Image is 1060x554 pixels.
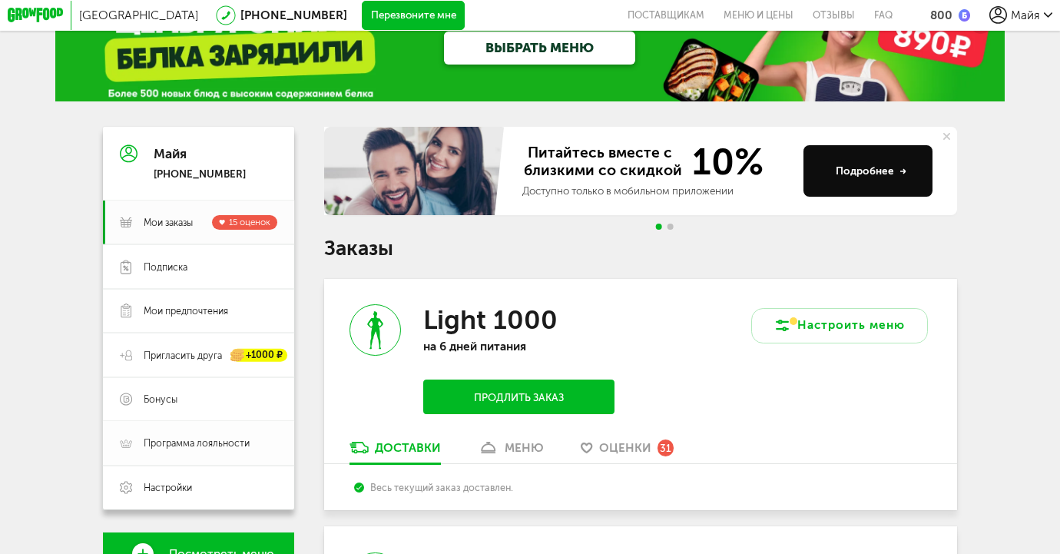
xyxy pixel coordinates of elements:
[751,308,928,343] button: Настроить меню
[423,380,614,414] button: Продлить заказ
[324,127,508,215] img: family-banner.579af9d.jpg
[930,8,952,22] div: 800
[658,440,674,456] div: 31
[240,8,347,22] a: [PHONE_NUMBER]
[667,224,674,230] span: Go to slide 2
[324,239,957,258] h1: Заказы
[505,441,544,455] div: меню
[144,349,222,362] span: Пригласить друга
[144,436,250,450] span: Программа лояльности
[154,168,246,181] div: [PHONE_NUMBER]
[599,441,651,455] span: Оценки
[362,1,465,30] button: Перезвоните мне
[803,145,932,197] button: Подробнее
[144,393,177,406] span: Бонусы
[343,440,449,464] a: Доставки
[470,440,552,464] a: меню
[231,349,287,361] div: +1000 ₽
[154,147,246,161] div: Майя
[423,304,558,336] h3: Light 1000
[103,421,294,465] a: Программа лояльности
[103,201,294,244] a: Мои заказы 15 оценок
[103,466,294,509] a: Настройки
[444,32,635,65] a: ВЫБРАТЬ МЕНЮ
[229,217,270,227] span: 15 оценок
[1011,8,1040,22] span: Майя
[144,216,193,229] span: Мои заказы
[375,441,441,455] div: Доставки
[959,9,970,21] img: bonus_b.cdccf46.png
[103,289,294,333] a: Мои предпочтения
[655,224,661,230] span: Go to slide 1
[522,144,683,181] span: Питайтесь вместе с близкими со скидкой
[144,481,192,494] span: Настройки
[683,144,763,181] span: 10%
[79,8,198,22] span: [GEOGRAPHIC_DATA]
[144,304,228,317] span: Мои предпочтения
[103,333,294,377] a: Пригласить друга +1000 ₽
[354,482,926,493] div: Весь текущий заказ доставлен.
[103,377,294,421] a: Бонусы
[574,440,681,464] a: Оценки 31
[423,340,614,353] p: на 6 дней питания
[144,260,187,274] span: Подписка
[836,164,907,178] div: Подробнее
[103,244,294,288] a: Подписка
[522,184,792,198] div: Доступно только в мобильном приложении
